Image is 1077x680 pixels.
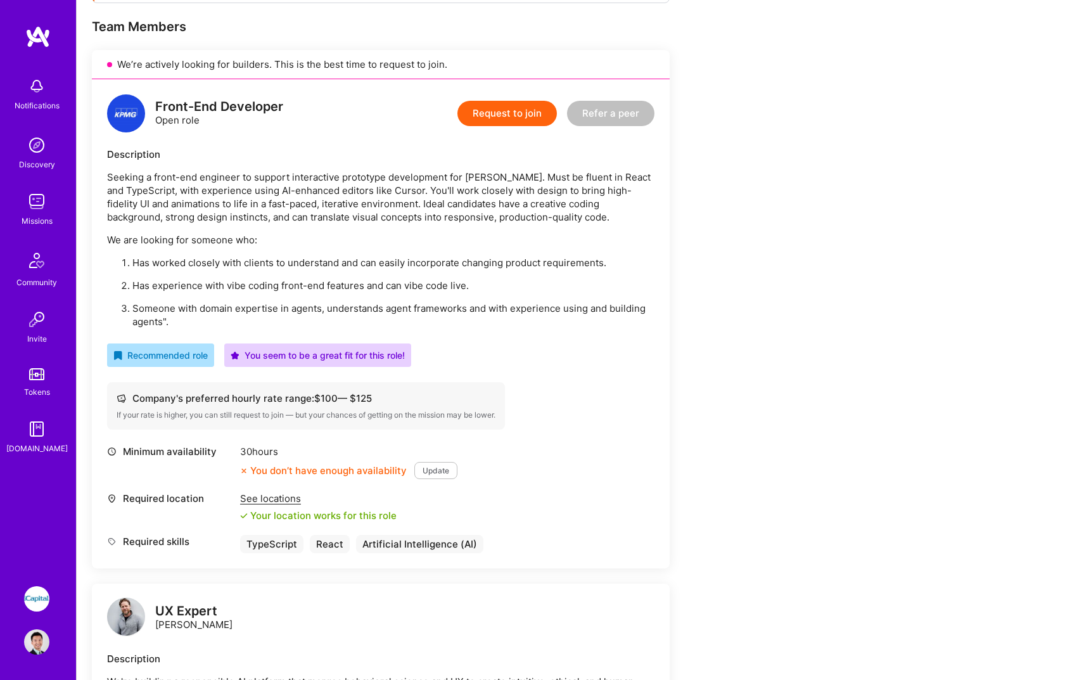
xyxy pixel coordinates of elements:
[24,586,49,612] img: iCapital: Building an Alternative Investment Marketplace
[240,492,397,505] div: See locations
[240,509,397,522] div: Your location works for this role
[107,494,117,503] i: icon Location
[92,18,670,35] div: Team Members
[155,100,283,127] div: Open role
[113,351,122,360] i: icon RecommendedBadge
[107,535,234,548] div: Required skills
[15,99,60,112] div: Notifications
[16,276,57,289] div: Community
[240,464,407,477] div: You don’t have enough availability
[132,302,654,328] p: Someone with domain expertise in agents, understands agent frameworks and with experience using a...
[107,537,117,546] i: icon Tag
[6,442,68,455] div: [DOMAIN_NAME]
[107,170,654,224] p: Seeking a front-end engineer to support interactive prototype development for [PERSON_NAME]. Must...
[29,368,44,380] img: tokens
[107,652,654,665] div: Description
[240,445,457,458] div: 30 hours
[22,245,52,276] img: Community
[132,279,654,292] p: Has experience with vibe coding front-end features and can vibe code live.
[240,512,248,520] i: icon Check
[24,385,50,399] div: Tokens
[113,349,208,362] div: Recommended role
[132,256,654,269] p: Has worked closely with clients to understand and can easily incorporate changing product require...
[155,605,233,618] div: UX Expert
[22,214,53,228] div: Missions
[24,74,49,99] img: bell
[240,535,303,553] div: TypeScript
[107,598,145,636] img: logo
[117,394,126,403] i: icon Cash
[107,445,234,458] div: Minimum availability
[310,535,350,553] div: React
[231,351,239,360] i: icon PurpleStar
[21,629,53,655] a: User Avatar
[25,25,51,48] img: logo
[567,101,654,126] button: Refer a peer
[107,447,117,456] i: icon Clock
[231,349,405,362] div: You seem to be a great fit for this role!
[457,101,557,126] button: Request to join
[24,307,49,332] img: Invite
[240,467,248,475] i: icon CloseOrange
[24,629,49,655] img: User Avatar
[117,410,495,420] div: If your rate is higher, you can still request to join — but your chances of getting on the missio...
[107,148,654,161] div: Description
[107,94,145,132] img: logo
[19,158,55,171] div: Discovery
[107,492,234,505] div: Required location
[107,233,654,247] p: We are looking for someone who:
[24,189,49,214] img: teamwork
[155,605,233,631] div: [PERSON_NAME]
[356,535,483,553] div: Artificial Intelligence (AI)
[107,598,145,639] a: logo
[414,462,457,479] button: Update
[155,100,283,113] div: Front-End Developer
[92,50,670,79] div: We’re actively looking for builders. This is the best time to request to join.
[24,132,49,158] img: discovery
[24,416,49,442] img: guide book
[117,392,495,405] div: Company's preferred hourly rate range: $ 100 — $ 125
[27,332,47,345] div: Invite
[21,586,53,612] a: iCapital: Building an Alternative Investment Marketplace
